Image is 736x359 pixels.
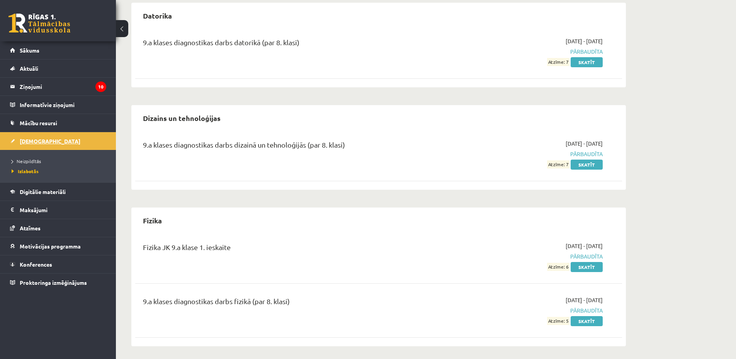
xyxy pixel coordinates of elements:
[10,114,106,132] a: Mācību resursi
[10,219,106,237] a: Atzīmes
[571,57,603,67] a: Skatīt
[20,225,41,231] span: Atzīmes
[143,140,445,154] div: 9.a klases diagnostikas darbs dizainā un tehnoloģijās (par 8. klasi)
[20,65,38,72] span: Aktuāli
[10,183,106,201] a: Digitālie materiāli
[10,132,106,150] a: [DEMOGRAPHIC_DATA]
[457,306,603,315] span: Pārbaudīta
[12,168,108,175] a: Izlabotās
[20,119,57,126] span: Mācību resursi
[547,263,569,271] span: Atzīme: 6
[143,242,445,256] div: Fizika JK 9.a klase 1. ieskaite
[10,41,106,59] a: Sākums
[20,188,66,195] span: Digitālie materiāli
[20,47,39,54] span: Sākums
[10,60,106,77] a: Aktuāli
[457,48,603,56] span: Pārbaudīta
[20,279,87,286] span: Proktoringa izmēģinājums
[566,242,603,250] span: [DATE] - [DATE]
[8,14,70,33] a: Rīgas 1. Tālmācības vidusskola
[20,78,106,95] legend: Ziņojumi
[571,262,603,272] a: Skatīt
[12,158,108,165] a: Neizpildītās
[566,140,603,148] span: [DATE] - [DATE]
[10,201,106,219] a: Maksājumi
[566,37,603,45] span: [DATE] - [DATE]
[10,237,106,255] a: Motivācijas programma
[547,160,569,168] span: Atzīme: 7
[457,252,603,260] span: Pārbaudīta
[10,255,106,273] a: Konferences
[135,211,170,230] h2: Fizika
[20,243,81,250] span: Motivācijas programma
[457,150,603,158] span: Pārbaudīta
[20,201,106,219] legend: Maksājumi
[143,296,445,310] div: 9.a klases diagnostikas darbs fizikā (par 8. klasi)
[571,316,603,326] a: Skatīt
[547,317,569,325] span: Atzīme: 5
[547,58,569,66] span: Atzīme: 7
[10,96,106,114] a: Informatīvie ziņojumi
[10,274,106,291] a: Proktoringa izmēģinājums
[571,160,603,170] a: Skatīt
[12,168,39,174] span: Izlabotās
[135,7,180,25] h2: Datorika
[566,296,603,304] span: [DATE] - [DATE]
[135,109,228,127] h2: Dizains un tehnoloģijas
[95,82,106,92] i: 10
[20,138,80,145] span: [DEMOGRAPHIC_DATA]
[20,96,106,114] legend: Informatīvie ziņojumi
[12,158,41,164] span: Neizpildītās
[10,78,106,95] a: Ziņojumi10
[143,37,445,51] div: 9.a klases diagnostikas darbs datorikā (par 8. klasi)
[20,261,52,268] span: Konferences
